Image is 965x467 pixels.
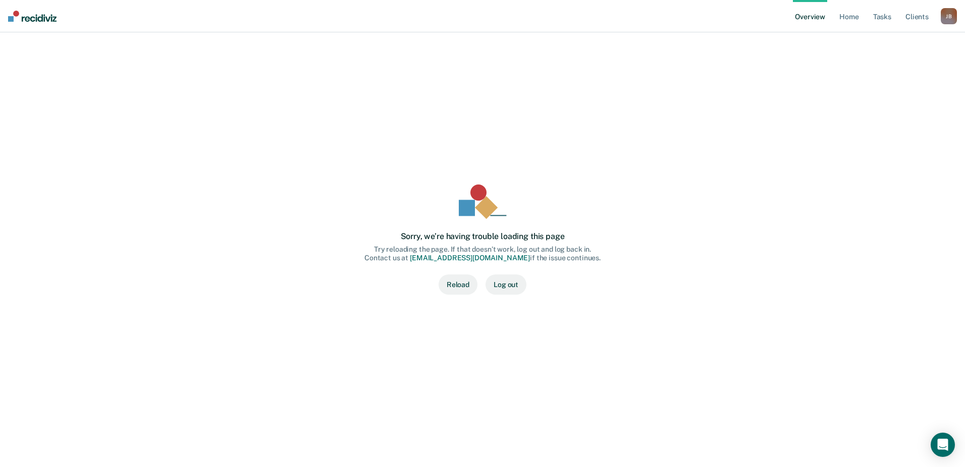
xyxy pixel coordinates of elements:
[401,231,565,241] div: Sorry, we’re having trouble loading this page
[941,8,957,24] div: J B
[931,433,955,457] div: Open Intercom Messenger
[364,245,601,262] div: Try reloading the page. If that doesn’t work, log out and log back in. Contact us at if the issue...
[410,254,530,262] a: [EMAIL_ADDRESS][DOMAIN_NAME]
[8,11,57,22] img: Recidiviz
[941,8,957,24] button: JB
[486,274,526,295] button: Log out
[439,274,477,295] button: Reload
